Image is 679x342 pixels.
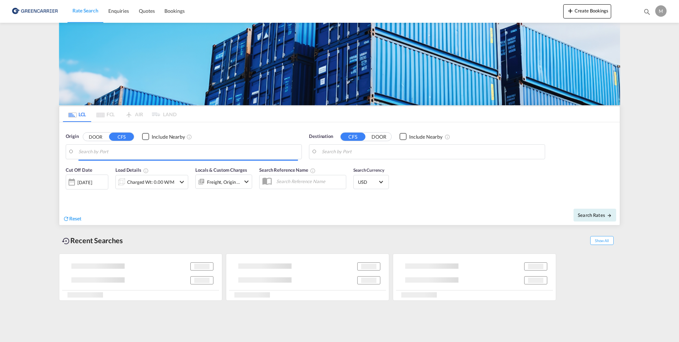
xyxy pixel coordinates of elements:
[115,167,149,173] span: Load Details
[72,7,98,14] span: Rate Search
[563,4,611,18] button: icon-plus 400-fgCreate Bookings
[578,212,612,218] span: Search Rates
[109,133,134,141] button: CFS
[66,189,71,198] md-datepicker: Select
[357,177,385,187] md-select: Select Currency: $ USDUnited States Dollar
[66,175,108,189] div: [DATE]
[643,8,651,16] md-icon: icon-magnify
[309,133,333,140] span: Destination
[643,8,651,18] div: icon-magnify
[341,133,365,141] button: CFS
[409,133,442,140] div: Include Nearby
[83,133,108,141] button: DOOR
[59,233,126,249] div: Recent Searches
[358,179,378,185] span: USD
[142,133,185,140] md-checkbox: Checkbox No Ink
[63,215,69,222] md-icon: icon-refresh
[139,8,154,14] span: Quotes
[207,177,240,187] div: Freight Origin Destination
[178,178,186,186] md-icon: icon-chevron-down
[655,5,667,17] div: M
[322,146,541,157] input: Search by Port
[310,168,316,173] md-icon: Your search will be saved by the below given name
[59,122,620,225] div: Origin DOOR CFS Checkbox No InkUnchecked: Ignores neighbouring ports when fetching rates.Checked ...
[164,8,184,14] span: Bookings
[566,6,575,15] md-icon: icon-plus 400-fg
[195,167,247,173] span: Locals & Custom Charges
[108,8,129,14] span: Enquiries
[66,133,78,140] span: Origin
[152,133,185,140] div: Include Nearby
[63,215,81,223] div: icon-refreshReset
[242,177,251,186] md-icon: icon-chevron-down
[195,175,252,189] div: Freight Origin Destinationicon-chevron-down
[66,167,92,173] span: Cut Off Date
[115,175,188,189] div: Charged Wt: 0.00 W/Micon-chevron-down
[445,134,450,140] md-icon: Unchecked: Ignores neighbouring ports when fetching rates.Checked : Includes neighbouring ports w...
[63,106,91,122] md-tab-item: LCL
[186,134,192,140] md-icon: Unchecked: Ignores neighbouring ports when fetching rates.Checked : Includes neighbouring ports w...
[273,176,346,187] input: Search Reference Name
[366,133,391,141] button: DOOR
[607,213,612,218] md-icon: icon-arrow-right
[127,177,174,187] div: Charged Wt: 0.00 W/M
[69,215,81,221] span: Reset
[62,237,70,245] md-icon: icon-backup-restore
[259,167,316,173] span: Search Reference Name
[63,106,176,122] md-pagination-wrapper: Use the left and right arrow keys to navigate between tabs
[143,168,149,173] md-icon: Chargeable Weight
[77,179,92,186] div: [DATE]
[78,146,298,157] input: Search by Port
[590,236,614,245] span: Show All
[400,133,442,140] md-checkbox: Checkbox No Ink
[11,3,59,19] img: 176147708aff11ef8735f72d97dca5a8.png
[353,167,384,173] span: Search Currency
[574,209,616,221] button: Search Ratesicon-arrow-right
[59,23,620,105] img: GreenCarrierFCL_LCL.png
